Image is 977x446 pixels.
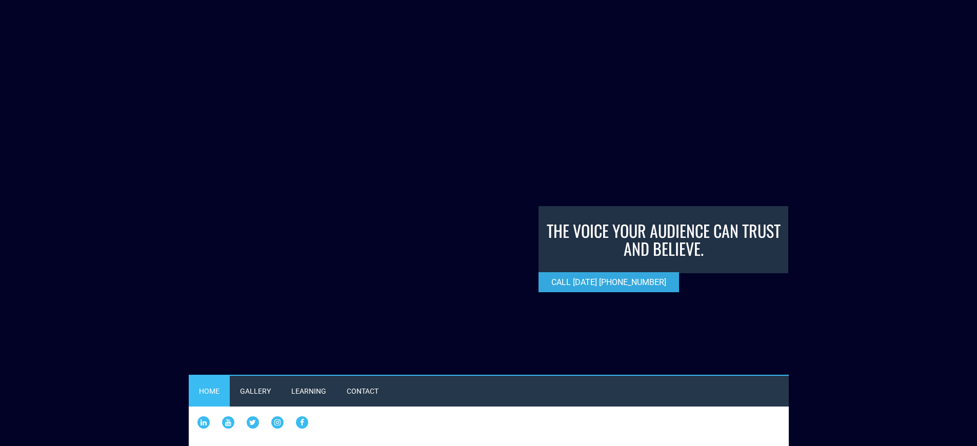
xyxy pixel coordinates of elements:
a: CALL [DATE] [PHONE_NUMBER] [539,272,679,292]
a: Home [189,376,230,407]
a: Gallery [230,376,281,407]
img: "Joe [189,10,473,142]
h2: THE VOICE YOUR AUDIENCE CAN TRUST AND BELIEVE. [539,206,789,273]
a: Contact [336,376,389,407]
a: Learning [281,376,336,407]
